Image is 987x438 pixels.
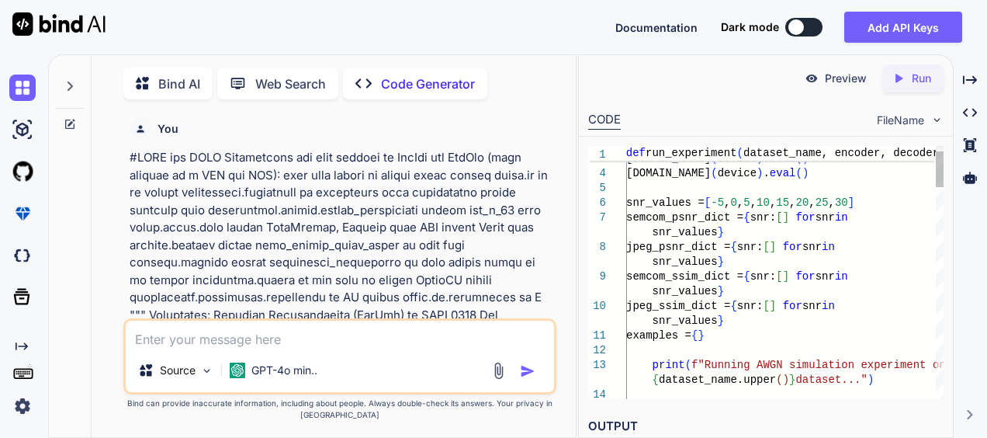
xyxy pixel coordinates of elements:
[717,226,723,238] span: }
[770,300,776,312] span: ]
[770,152,796,165] span: eval
[652,359,684,371] span: print
[381,75,475,93] p: Code Generator
[652,285,717,297] span: snr_values
[743,196,750,209] span: 5
[770,241,776,253] span: ]
[615,19,698,36] button: Documentation
[795,374,867,386] span: dataset..."
[805,71,819,85] img: preview
[795,196,809,209] span: 20
[770,196,776,209] span: ,
[782,300,802,312] span: for
[822,241,835,253] span: in
[123,398,556,421] p: Bind can provide inaccurate information, including about people. Always double-check its answers....
[588,299,606,314] div: 10
[816,196,829,209] span: 25
[652,255,717,268] span: snr_values
[158,121,178,137] h6: You
[763,152,769,165] span: .
[251,363,317,378] p: GPT-4o min..
[848,196,854,209] span: ]
[691,359,946,371] span: f"Running AWGN simulation experiment on
[652,374,658,386] span: {
[743,270,750,283] span: {
[776,196,789,209] span: 15
[615,21,698,34] span: Documentation
[763,300,769,312] span: [
[717,255,723,268] span: }
[782,270,788,283] span: ]
[795,167,802,179] span: (
[698,329,704,342] span: }
[776,374,782,386] span: (
[9,158,36,185] img: githubLight
[802,300,822,312] span: snr
[588,343,606,358] div: 12
[750,211,776,224] span: snr:
[626,196,705,209] span: snr_values =
[588,388,606,402] div: 14
[795,211,815,224] span: for
[822,300,835,312] span: in
[789,374,795,386] span: }
[763,241,769,253] span: [
[230,363,245,378] img: GPT-4o mini
[626,300,730,312] span: jpeg_ssim_dict =
[776,211,782,224] span: [
[520,363,535,379] img: icon
[705,196,711,209] span: [
[711,152,717,165] span: (
[691,329,698,342] span: {
[646,147,737,159] span: run_experiment
[737,196,743,209] span: ,
[782,241,802,253] span: for
[490,362,507,380] img: attachment
[9,75,36,101] img: chat
[588,328,606,343] div: 11
[588,166,606,181] div: 4
[588,111,621,130] div: CODE
[743,147,945,159] span: dataset_name, encoder, decoder,
[835,211,848,224] span: in
[825,71,867,86] p: Preview
[877,113,924,128] span: FileName
[802,241,822,253] span: snr
[750,196,756,209] span: ,
[158,75,200,93] p: Bind AI
[588,196,606,210] div: 6
[255,75,326,93] p: Web Search
[789,196,795,209] span: ,
[743,211,750,224] span: {
[795,270,815,283] span: for
[737,241,764,253] span: snr:
[717,315,723,327] span: }
[757,152,763,165] span: )
[626,241,730,253] span: jpeg_psnr_dict =
[782,211,788,224] span: ]
[737,147,743,159] span: (
[809,196,815,209] span: ,
[659,374,776,386] span: dataset_name.upper
[652,315,717,327] span: snr_values
[9,393,36,419] img: settings
[835,196,848,209] span: 30
[626,211,743,224] span: semcom_psnr_dict =
[588,210,606,225] div: 7
[930,113,944,127] img: chevron down
[588,240,606,255] div: 8
[717,285,723,297] span: }
[12,12,106,36] img: Bind AI
[844,12,962,43] button: Add API Keys
[711,196,724,209] span: -5
[626,270,743,283] span: semcom_ssim_dict =
[711,167,717,179] span: (
[802,167,809,179] span: )
[9,242,36,269] img: darkCloudIdeIcon
[770,167,796,179] span: eval
[588,181,606,196] div: 5
[815,270,834,283] span: snr
[626,167,711,179] span: [DOMAIN_NAME]
[757,196,770,209] span: 10
[912,71,931,86] p: Run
